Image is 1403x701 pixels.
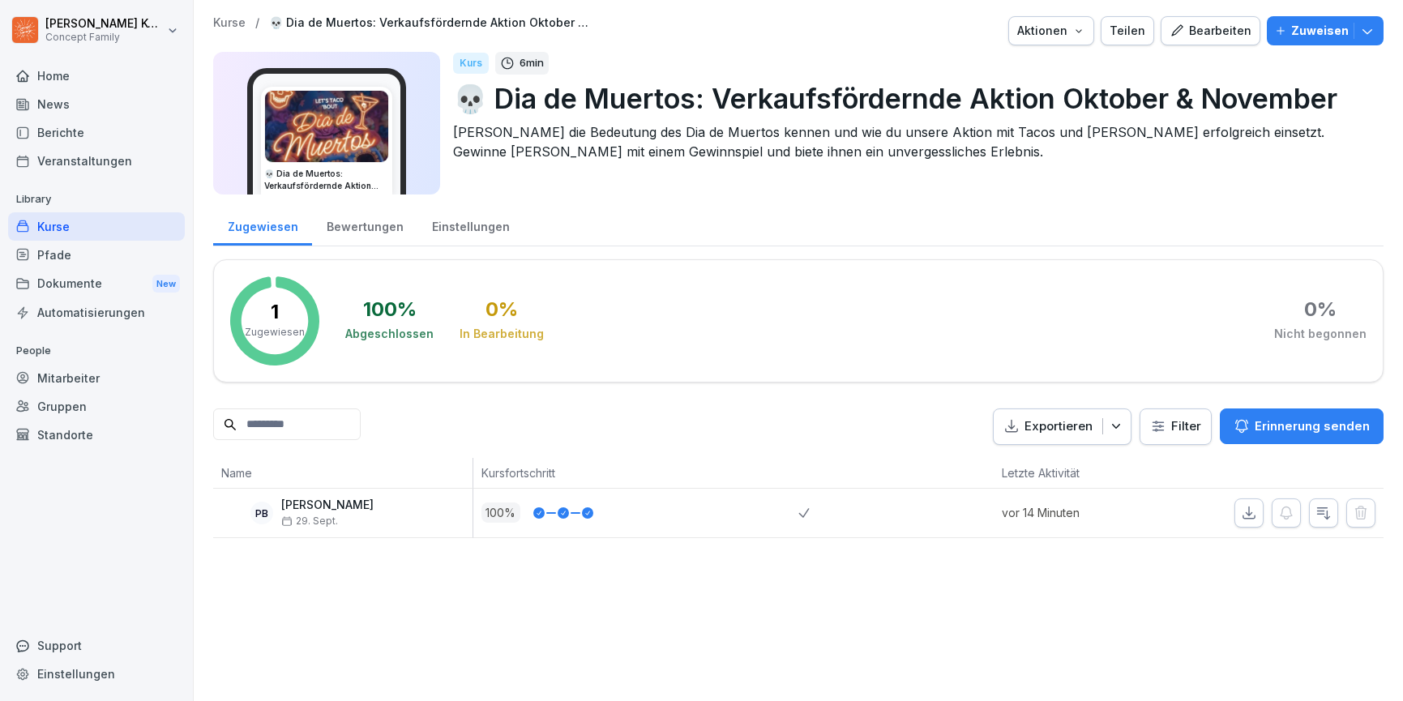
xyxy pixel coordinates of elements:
img: v5721j5z361hns6z0nzt3f96.png [265,91,388,162]
p: [PERSON_NAME] [281,498,374,512]
div: Dokumente [8,269,185,299]
p: vor 14 Minuten [1002,504,1157,521]
div: Support [8,631,185,660]
p: 6 min [520,55,544,71]
div: Kurs [453,53,489,74]
a: Home [8,62,185,90]
a: Kurse [8,212,185,241]
div: Teilen [1110,22,1145,40]
p: Library [8,186,185,212]
p: 100 % [481,502,520,523]
p: Name [221,464,464,481]
span: 29. Sept. [281,515,338,527]
a: Kurse [213,16,246,30]
p: Zuweisen [1291,22,1349,40]
p: Letzte Aktivität [1002,464,1148,481]
div: New [152,275,180,293]
a: DokumenteNew [8,269,185,299]
a: Standorte [8,421,185,449]
button: Exportieren [993,408,1131,445]
h3: 💀 Dia de Muertos: Verkaufsfördernde Aktion Oktober & November [264,168,389,192]
a: Einstellungen [8,660,185,688]
div: 0 % [1304,300,1337,319]
p: Kursfortschritt [481,464,790,481]
a: Zugewiesen [213,204,312,246]
p: / [255,16,259,30]
p: 1 [271,302,279,322]
a: Veranstaltungen [8,147,185,175]
a: Gruppen [8,392,185,421]
p: Exportieren [1024,417,1093,436]
button: Bearbeiten [1161,16,1260,45]
a: Automatisierungen [8,298,185,327]
div: Abgeschlossen [345,326,434,342]
a: Mitarbeiter [8,364,185,392]
div: Nicht begonnen [1274,326,1367,342]
p: 💀 Dia de Muertos: Verkaufsfördernde Aktion Oktober & November [453,78,1371,119]
a: Berichte [8,118,185,147]
a: Einstellungen [417,204,524,246]
button: Erinnerung senden [1220,408,1384,444]
a: Bewertungen [312,204,417,246]
button: Filter [1140,409,1211,444]
p: Concept Family [45,32,164,43]
a: News [8,90,185,118]
div: In Bearbeitung [460,326,544,342]
div: PB [250,502,273,524]
p: Erinnerung senden [1255,417,1370,435]
p: [PERSON_NAME] die Bedeutung des Dia de Muertos kennen und wie du unsere Aktion mit Tacos und [PER... [453,122,1371,161]
a: 💀 Dia de Muertos: Verkaufsfördernde Aktion Oktober & November [269,16,593,30]
div: 0 % [485,300,518,319]
div: Filter [1150,418,1201,434]
p: [PERSON_NAME] Komarov [45,17,164,31]
button: Teilen [1101,16,1154,45]
p: Zugewiesen [245,325,305,340]
div: Bearbeiten [1170,22,1251,40]
div: Aktionen [1017,22,1085,40]
a: Pfade [8,241,185,269]
div: 100 % [363,300,417,319]
button: Zuweisen [1267,16,1384,45]
button: Aktionen [1008,16,1094,45]
p: People [8,338,185,364]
